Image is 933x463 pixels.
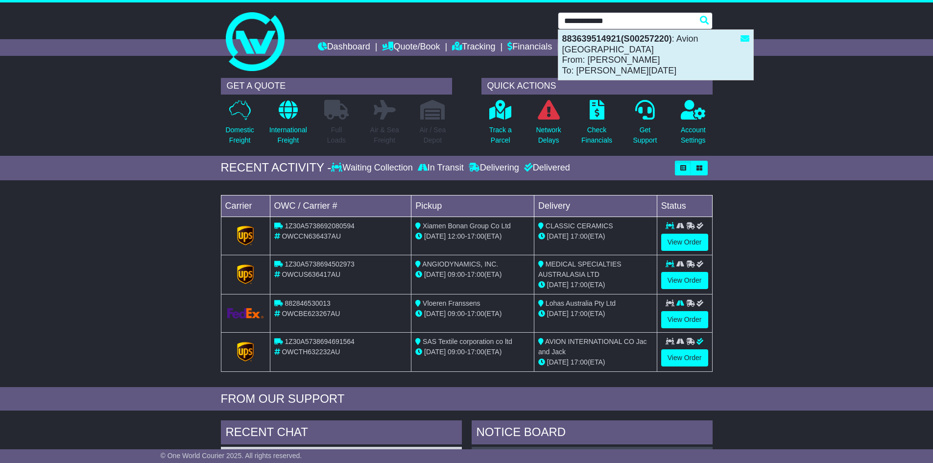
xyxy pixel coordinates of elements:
a: AccountSettings [680,99,706,151]
div: QUICK ACTIONS [481,78,713,95]
span: 17:00 [467,348,484,356]
span: [DATE] [424,348,446,356]
div: RECENT ACTIVITY - [221,161,332,175]
a: View Order [661,234,708,251]
span: 882846530013 [285,299,330,307]
div: GET A QUOTE [221,78,452,95]
span: 17:00 [571,310,588,317]
a: Dashboard [318,39,370,56]
span: 09:00 [448,310,465,317]
div: (ETA) [538,309,653,319]
a: Financials [507,39,552,56]
a: InternationalFreight [269,99,308,151]
div: Delivering [466,163,522,173]
a: Tracking [452,39,495,56]
td: OWC / Carrier # [270,195,411,217]
span: AVION INTERNATIONAL CO Jac and Jack [538,338,647,356]
p: Domestic Freight [225,125,254,146]
td: Pickup [411,195,534,217]
img: GetCarrierServiceLogo [237,226,254,245]
span: 09:00 [448,270,465,278]
span: 1Z30A5738694502973 [285,260,354,268]
div: - (ETA) [415,269,530,280]
a: Quote/Book [382,39,440,56]
img: GetCarrierServiceLogo [237,342,254,362]
p: Air / Sea Depot [420,125,446,146]
span: 17:00 [467,310,484,317]
span: [DATE] [547,358,569,366]
span: [DATE] [547,310,569,317]
a: CheckFinancials [581,99,613,151]
a: NetworkDelays [535,99,561,151]
div: FROM OUR SUPPORT [221,392,713,406]
span: 17:00 [467,270,484,278]
span: 17:00 [467,232,484,240]
span: CLASSIC CERAMICS [546,222,613,230]
img: GetCarrierServiceLogo [227,308,264,318]
span: [DATE] [424,270,446,278]
div: Delivered [522,163,570,173]
td: Carrier [221,195,270,217]
a: GetSupport [632,99,657,151]
p: Get Support [633,125,657,146]
span: [DATE] [547,232,569,240]
a: Track aParcel [489,99,512,151]
p: Check Financials [581,125,612,146]
span: 17:00 [571,232,588,240]
span: © One World Courier 2025. All rights reserved. [161,452,302,460]
span: Lohas Australia Pty Ltd [546,299,616,307]
a: View Order [661,349,708,366]
span: [DATE] [547,281,569,289]
div: (ETA) [538,357,653,367]
p: Track a Parcel [489,125,512,146]
span: Vloeren Franssens [423,299,480,307]
div: : Avion [GEOGRAPHIC_DATA] From: [PERSON_NAME] To: [PERSON_NAME][DATE] [558,30,753,80]
p: Account Settings [681,125,706,146]
strong: 883639514921(S00257220) [562,34,672,44]
a: View Order [661,272,708,289]
img: GetCarrierServiceLogo [237,265,254,284]
span: ANGIODYNAMICS, INC. [422,260,498,268]
a: View Order [661,311,708,328]
span: 17:00 [571,281,588,289]
p: Full Loads [324,125,349,146]
span: 1Z30A5738692080594 [285,222,354,230]
div: RECENT CHAT [221,420,462,447]
span: [DATE] [424,310,446,317]
div: - (ETA) [415,231,530,242]
p: Air & Sea Freight [370,125,399,146]
div: NOTICE BOARD [472,420,713,447]
p: International Freight [269,125,307,146]
div: (ETA) [538,231,653,242]
span: MEDICAL SPECIALTIES AUSTRALASIA LTD [538,260,622,278]
td: Status [657,195,712,217]
p: Network Delays [536,125,561,146]
div: - (ETA) [415,309,530,319]
span: 17:00 [571,358,588,366]
div: (ETA) [538,280,653,290]
span: SAS Textile corporation co ltd [423,338,512,345]
span: 1Z30A5738694691564 [285,338,354,345]
div: - (ETA) [415,347,530,357]
span: Xiamen Bonan Group Co Ltd [423,222,511,230]
div: Waiting Collection [331,163,415,173]
span: 12:00 [448,232,465,240]
span: OWCBE623267AU [282,310,340,317]
span: OWCCN636437AU [282,232,341,240]
span: [DATE] [424,232,446,240]
div: In Transit [415,163,466,173]
td: Delivery [534,195,657,217]
span: OWCTH632232AU [282,348,340,356]
span: OWCUS636417AU [282,270,340,278]
a: DomesticFreight [225,99,254,151]
span: 09:00 [448,348,465,356]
